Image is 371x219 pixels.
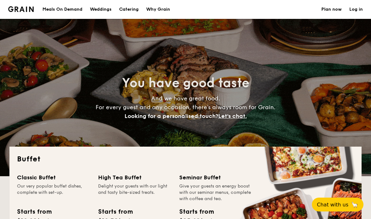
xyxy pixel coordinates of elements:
span: 🦙 [351,201,358,208]
div: Delight your guests with our light and tasty bite-sized treats. [98,183,172,202]
div: Give your guests an energy boost with our seminar menus, complete with coffee and tea. [179,183,253,202]
div: High Tea Buffet [98,173,172,182]
span: Let's chat. [218,113,247,120]
a: Logotype [8,6,34,12]
img: Grain [8,6,34,12]
div: Starts from [179,207,213,216]
span: Looking for a personalised touch? [125,113,218,120]
div: Starts from [17,207,51,216]
div: Seminar Buffet [179,173,253,182]
div: Starts from [98,207,132,216]
span: Chat with us [317,202,348,208]
span: And we have great food. For every guest and any occasion, there’s always room for Grain. [96,95,275,120]
div: Our very popular buffet dishes, complete with set-up. [17,183,91,202]
div: Classic Buffet [17,173,91,182]
span: You have good taste [122,76,249,91]
h2: Buffet [17,154,354,164]
button: Chat with us🦙 [312,198,363,211]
